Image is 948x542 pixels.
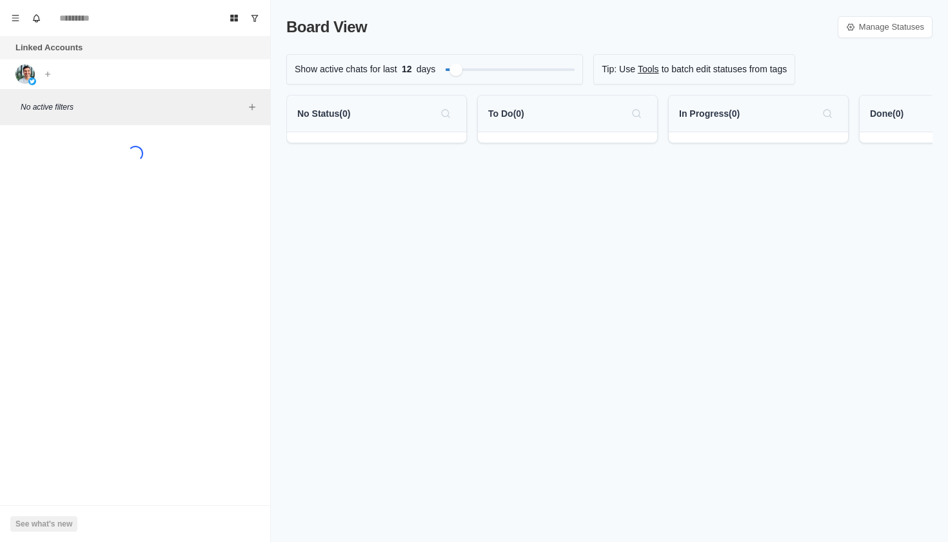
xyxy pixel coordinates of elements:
[435,103,456,124] button: Search
[5,8,26,28] button: Menu
[662,63,787,76] p: to batch edit statuses from tags
[28,77,36,85] img: picture
[21,101,244,113] p: No active filters
[817,103,838,124] button: Search
[224,8,244,28] button: Board View
[626,103,647,124] button: Search
[838,16,933,38] a: Manage Statuses
[244,99,260,115] button: Add filters
[449,63,462,76] div: Filter by activity days
[10,516,77,532] button: See what's new
[417,63,436,76] p: days
[488,107,524,121] p: To Do ( 0 )
[638,63,659,76] a: Tools
[244,8,265,28] button: Show unread conversations
[15,65,35,84] img: picture
[870,107,904,121] p: Done ( 0 )
[286,15,367,39] p: Board View
[40,66,55,82] button: Add account
[679,107,740,121] p: In Progress ( 0 )
[295,63,397,76] p: Show active chats for last
[15,41,83,54] p: Linked Accounts
[602,63,635,76] p: Tip: Use
[397,63,417,76] span: 12
[26,8,46,28] button: Notifications
[297,107,350,121] p: No Status ( 0 )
